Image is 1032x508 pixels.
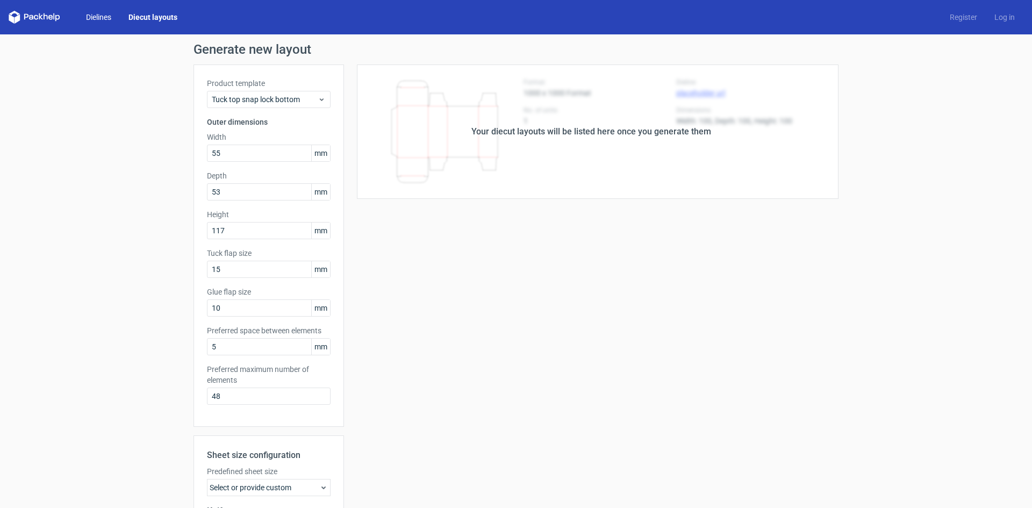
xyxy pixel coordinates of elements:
[207,325,331,336] label: Preferred space between elements
[212,94,318,105] span: Tuck top snap lock bottom
[311,184,330,200] span: mm
[207,117,331,127] h3: Outer dimensions
[193,43,838,56] h1: Generate new layout
[207,449,331,462] h2: Sheet size configuration
[207,466,331,477] label: Predefined sheet size
[207,78,331,89] label: Product template
[471,125,711,138] div: Your diecut layouts will be listed here once you generate them
[207,132,331,142] label: Width
[207,209,331,220] label: Height
[207,364,331,385] label: Preferred maximum number of elements
[311,261,330,277] span: mm
[120,12,186,23] a: Diecut layouts
[77,12,120,23] a: Dielines
[311,223,330,239] span: mm
[311,300,330,316] span: mm
[986,12,1023,23] a: Log in
[207,479,331,496] div: Select or provide custom
[207,287,331,297] label: Glue flap size
[311,339,330,355] span: mm
[207,248,331,259] label: Tuck flap size
[207,170,331,181] label: Depth
[311,145,330,161] span: mm
[941,12,986,23] a: Register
